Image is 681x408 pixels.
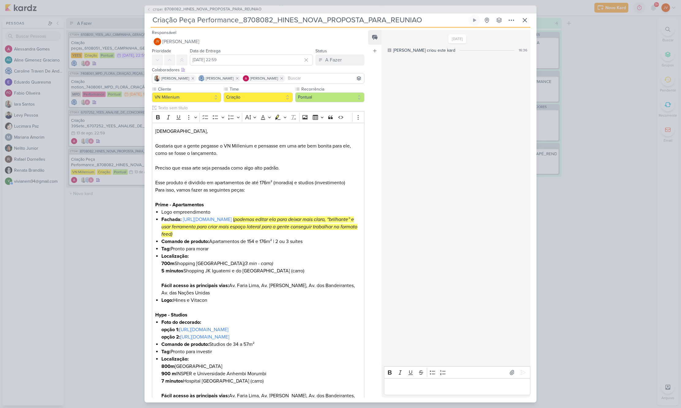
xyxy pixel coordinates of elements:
input: Buscar [287,75,363,82]
div: 16:36 [519,47,527,53]
li: Pronto para morar [161,245,361,253]
div: [PERSON_NAME] criou este kard [393,47,455,54]
span: [PERSON_NAME] [161,76,189,81]
p: [DEMOGRAPHIC_DATA], [155,128,361,135]
p: Esse produto é dividido em apartamentos de até 176m² (moradia) e studios (investimento) [155,179,361,186]
strong: Localização: [161,253,189,259]
button: Pontual [295,92,364,102]
span: [PERSON_NAME] [250,76,278,81]
strong: 800m [161,363,175,369]
span: Shopping JK Iguatemi e do [GEOGRAPHIC_DATA] (carro) [161,268,304,274]
a: [URL][DOMAIN_NAME] [183,216,232,223]
button: VN Millenium [152,92,221,102]
strong: Fácil acesso às principais vias: [161,283,229,289]
strong: Tag: [161,246,171,252]
li: Logo empreendimento [161,208,361,216]
strong: Fachada: [161,216,182,223]
button: Criação [224,92,293,102]
span: Shopping [GEOGRAPHIC_DATA] [161,260,273,267]
label: Cliente [157,86,221,92]
div: Ligar relógio [472,18,477,23]
li: Apartamentos de 154 e 176m² | 2 ou 3 suítes [161,238,361,245]
span: Hospital [GEOGRAPHIC_DATA] (carro) [161,378,264,384]
a: [URL][DOMAIN_NAME] [179,327,228,333]
div: Colaboradores [152,67,364,73]
strong: Hype - Studios [155,312,187,318]
li: Studios de 34 a 57m² [161,341,361,348]
strong: 700m [161,260,175,267]
a: [URL][DOMAIN_NAME] [180,334,229,340]
span: Av. Faria Lima, Av. [PERSON_NAME], Av. dos Bandeirantes, Av. das Nações Unidas [161,393,355,406]
img: Caroline Traven De Andrade [198,75,205,81]
mark: ( [233,216,234,223]
mark: podemos editar ela para deixar mais clara, “brilhante” e usar ferramenta para criar mais espaço l... [161,216,357,237]
div: Editor toolbar [152,111,364,123]
strong: Prime - Apartamentos [155,202,204,208]
img: Alessandra Gomes [243,75,249,81]
strong: opção 2: [161,334,180,340]
div: Joney Viana [154,38,161,45]
input: Select a date [190,54,313,66]
span: [PERSON_NAME] [206,76,234,81]
input: Kard Sem Título [151,15,468,26]
strong: opção 1: [161,327,179,333]
span: [PERSON_NAME] [162,38,199,45]
strong: Comando de produto: [161,341,209,347]
button: JV [PERSON_NAME] [152,36,364,47]
label: Responsável [152,30,176,35]
label: Data de Entrega [190,48,220,54]
li: Pronto para investir [161,348,361,355]
p: Para isso, vamos fazer as seguintes peças: [155,186,361,194]
div: Editor editing area: main [384,378,530,395]
button: A Fazer [315,54,364,66]
span: INSPER e Universidade Anhembi Morumbi [161,371,266,377]
strong: 7 minutos [161,378,183,384]
i: (3 min - carro) [244,260,273,267]
strong: 900 m [161,371,176,377]
strong: Logo: [161,297,173,303]
div: A Fazer [325,56,342,64]
div: Editor toolbar [384,366,530,378]
p: JV [156,40,159,43]
img: Iara Santos [154,75,160,81]
strong: 5 minutos [161,268,183,274]
label: Recorrência [301,86,364,92]
strong: Foto do decorado: [161,319,201,325]
span: Av. Faria Lima, Av. [PERSON_NAME], Av. dos Bandeirantes, Av. das Nações Unidas [161,283,355,296]
input: Texto sem título [157,105,364,111]
li: Hines e Vitacon [161,297,361,304]
label: Prioridade [152,48,171,54]
p: Gostaria que a gente pegasse o VN Millenium e pensasse em uma arte bem bonita para ele, como se f... [155,142,361,157]
label: Status [315,48,327,54]
strong: Comando de produto: [161,238,209,245]
strong: Tag: [161,349,171,355]
p: Preciso que essa arte seja pensada como algo alto padrão. [155,164,361,172]
span: [GEOGRAPHIC_DATA] [161,363,222,369]
strong: Fácil acesso às principais vias: [161,393,229,399]
label: Time [229,86,293,92]
strong: Localização: [161,356,189,362]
